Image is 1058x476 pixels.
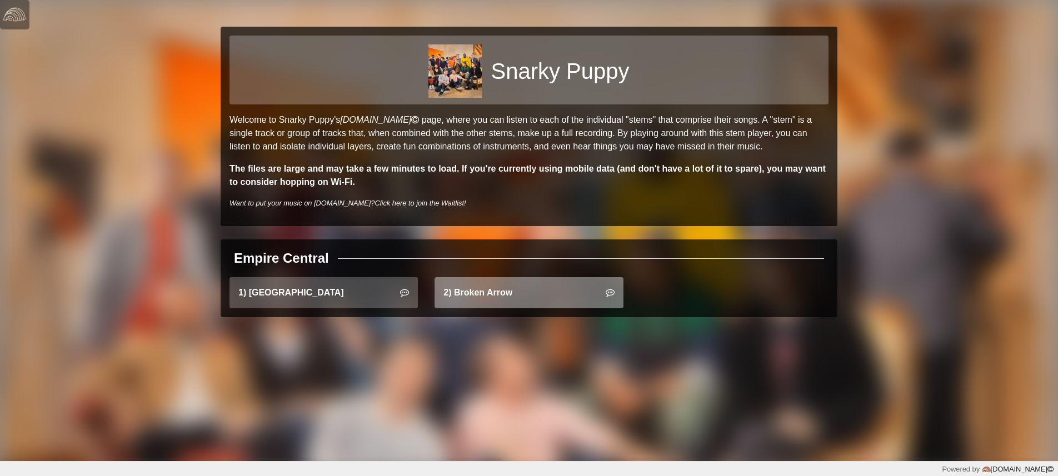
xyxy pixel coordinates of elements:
[234,248,329,268] div: Empire Central
[229,277,418,308] a: 1) [GEOGRAPHIC_DATA]
[229,113,829,153] p: Welcome to Snarky Puppy's page, where you can listen to each of the individual "stems" that compr...
[435,277,623,308] a: 2) Broken Arrow
[340,115,421,124] a: [DOMAIN_NAME]
[491,58,629,84] h1: Snarky Puppy
[375,199,466,207] a: Click here to join the Waitlist!
[942,464,1054,474] div: Powered by
[982,465,991,474] img: logo-color-e1b8fa5219d03fcd66317c3d3cfaab08a3c62fe3c3b9b34d55d8365b78b1766b.png
[980,465,1054,473] a: [DOMAIN_NAME]
[229,199,466,207] i: Want to put your music on [DOMAIN_NAME]?
[3,3,26,26] img: logo-white-4c48a5e4bebecaebe01ca5a9d34031cfd3d4ef9ae749242e8c4bf12ef99f53e8.png
[229,164,826,187] strong: The files are large and may take a few minutes to load. If you're currently using mobile data (an...
[428,44,482,98] img: b0ce2f957c79ba83289fe34b867a9dd4feee80d7bacaab490a73b75327e063d4.jpg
